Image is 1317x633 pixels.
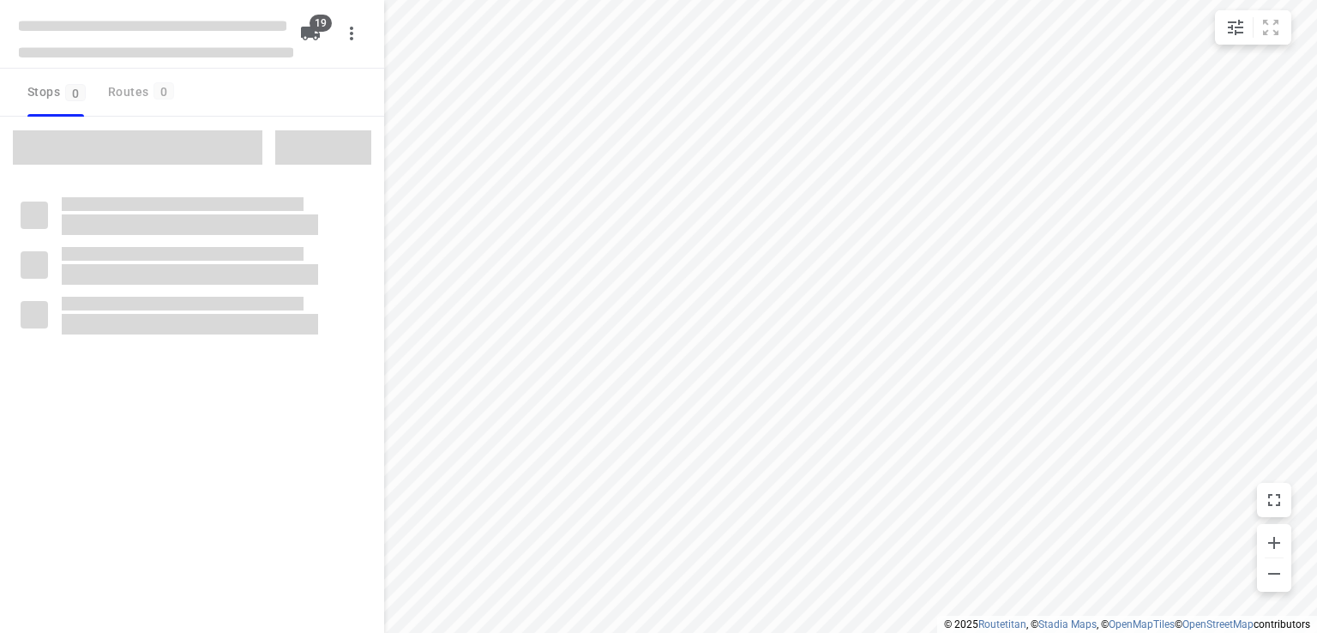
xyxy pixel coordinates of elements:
li: © 2025 , © , © © contributors [944,618,1310,630]
a: OpenStreetMap [1182,618,1254,630]
div: small contained button group [1215,10,1291,45]
a: OpenMapTiles [1109,618,1175,630]
button: Map settings [1218,10,1253,45]
a: Routetitan [978,618,1026,630]
a: Stadia Maps [1038,618,1097,630]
